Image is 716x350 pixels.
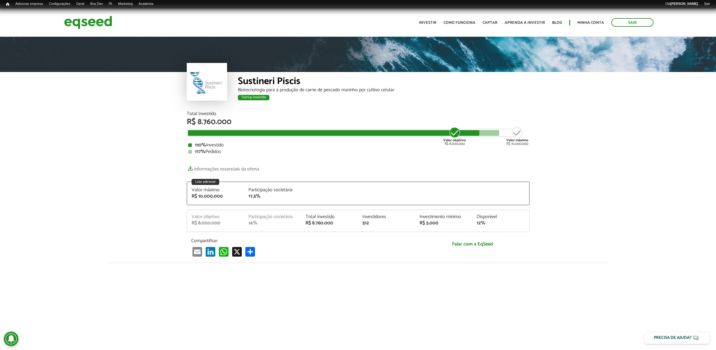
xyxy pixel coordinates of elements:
a: RI [106,2,115,6]
a: Início [3,2,12,7]
div: R$ 8.000.000 [192,221,240,226]
strong: 117% [195,148,205,156]
strong: 110% [195,141,206,149]
strong: [PERSON_NAME] [670,2,698,5]
a: Compartilhar [244,247,256,257]
div: Investido [188,143,528,148]
div: Lote adicional [192,179,219,185]
img: EqSeed [64,14,112,30]
a: Aprenda a investir [505,21,545,25]
a: Email [191,247,203,257]
a: Minha conta [577,21,604,25]
div: Valor máximo [192,188,240,192]
a: Marketing [115,2,136,6]
a: Como funciona [444,21,475,25]
a: Adicionar empresa [12,2,46,6]
div: R$ 5.000 [419,221,468,226]
div: Pedidos [188,149,528,154]
a: Geral [73,2,87,6]
a: Blog [552,21,562,25]
div: R$ 8.000.000 [443,127,466,146]
div: R$ 10.000.000 [192,194,240,199]
div: Startup investida [238,95,269,100]
a: LinkedIn [204,247,217,257]
a: Sair [701,2,713,6]
div: R$ 8.760.000 [306,221,354,226]
div: Participação societária [248,214,297,219]
strong: Valor máximo [506,137,528,143]
a: Academia [136,2,156,6]
a: Olá[PERSON_NAME] [662,2,701,6]
span: Início [6,2,9,6]
div: Total Investido [187,111,530,116]
strong: Valor objetivo [443,137,466,143]
div: Participação societária [248,188,297,192]
a: Falar com a EqSeed [420,238,525,250]
div: Valor objetivo [192,214,240,219]
div: 17,5% [248,194,297,199]
div: Sustineri Piscis [238,77,530,88]
div: 14% [248,221,297,226]
p: Compartilhar: [191,238,411,244]
a: X [231,247,243,257]
a: WhatsApp [218,247,230,257]
a: Captar [483,21,497,25]
div: Investidores [362,214,410,219]
div: R$ 8.760.000 [187,118,530,126]
div: Disponível [477,214,525,219]
a: Investir [419,21,436,25]
div: Investimento mínimo [419,214,468,219]
a: Configurações [46,2,73,6]
a: Informações essenciais da oferta [187,163,259,172]
a: Bus Dev [87,2,106,6]
a: Sair [611,18,653,27]
div: 12% [477,221,525,226]
div: Biotecnologia para a produção de carne de pescado marinho por cultivo celular [238,88,530,92]
div: 512 [362,221,410,226]
div: R$ 10.000.000 [506,127,528,146]
div: Total investido [306,214,354,219]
